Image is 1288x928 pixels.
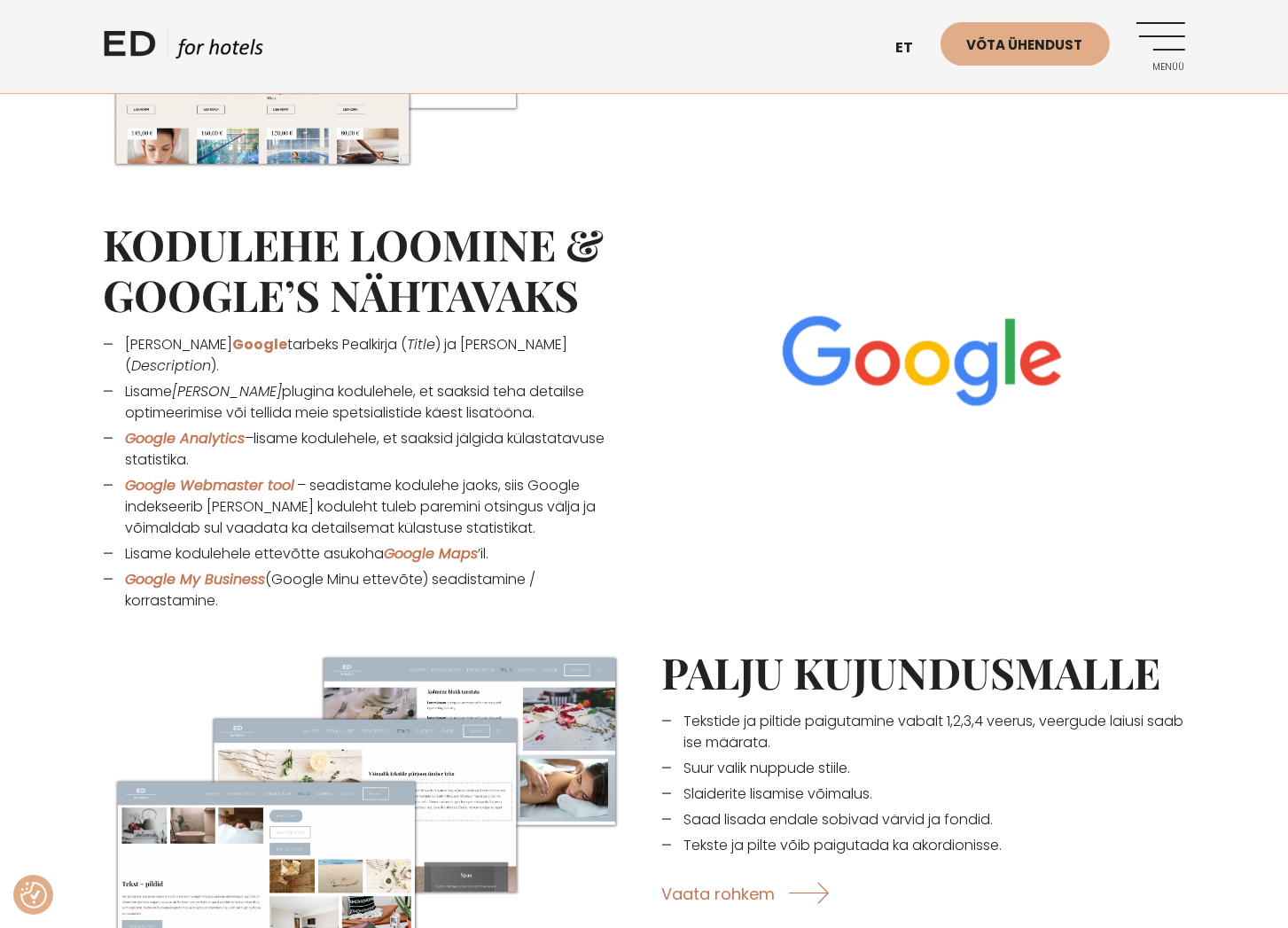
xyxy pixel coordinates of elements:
a: Vaata rohkem [662,870,838,916]
li: Suur valik nuppude stiile. [662,758,1185,779]
li: – seadistame kodulehe jaoks, siis Google indekseerib [PERSON_NAME] koduleht tuleb paremini otsing... [104,475,627,539]
a: Google Analytics [126,428,246,448]
a: Google [233,334,288,355]
button: Nõusolekueelistused [20,882,47,909]
em: [PERSON_NAME] [173,381,283,402]
h2: Palju kujundusmalle [662,647,1185,698]
li: Tekstide ja piltide paigutamine vabalt 1,2,3,4 veerus, veergude laiusi saab ise määrata. [662,711,1185,753]
a: et [887,27,941,70]
a: Menüü [1136,22,1185,71]
li: Lisame kodulehele ettevõtte asukoha ’il. [104,543,627,565]
li: Lisame plugina kodulehele, et saaksid teha detailse optimeerimise või tellida meie spetsialistide... [104,381,627,424]
a: Google Maps [385,543,479,564]
em: Title [408,334,436,355]
a: Google Webmaster tool [126,475,298,495]
em: Description [132,355,212,376]
li: (Google Minu ettevõte) seadistamine / korrastamine. [104,569,627,612]
li: Slaiderite lisamise võimalus. [662,784,1185,805]
li: lisame kodulehele, et saaksid jälgida külastatavuse statistika. [104,428,627,471]
a: Võta ühendust [941,22,1110,66]
em: Google Webmaster tool [126,475,295,495]
img: Revisit consent button [20,882,47,909]
a: ED HOTELS [104,27,263,71]
a: Google My Business [126,569,266,589]
li: Saad lisada endale sobivad värvid ja fondid. [662,809,1185,831]
em: – [126,428,254,448]
li: Tekste ja pilte võib paigutada ka akordionisse. [662,835,1185,856]
h2: Kodulehe loomine & Google’s nähtavaks [104,219,627,321]
li: [PERSON_NAME] tarbeks Pealkirja ( ) ja [PERSON_NAME] ( ). [104,334,627,377]
span: Menüü [1136,62,1185,73]
img: Untitled-design-12.png [782,314,1066,413]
